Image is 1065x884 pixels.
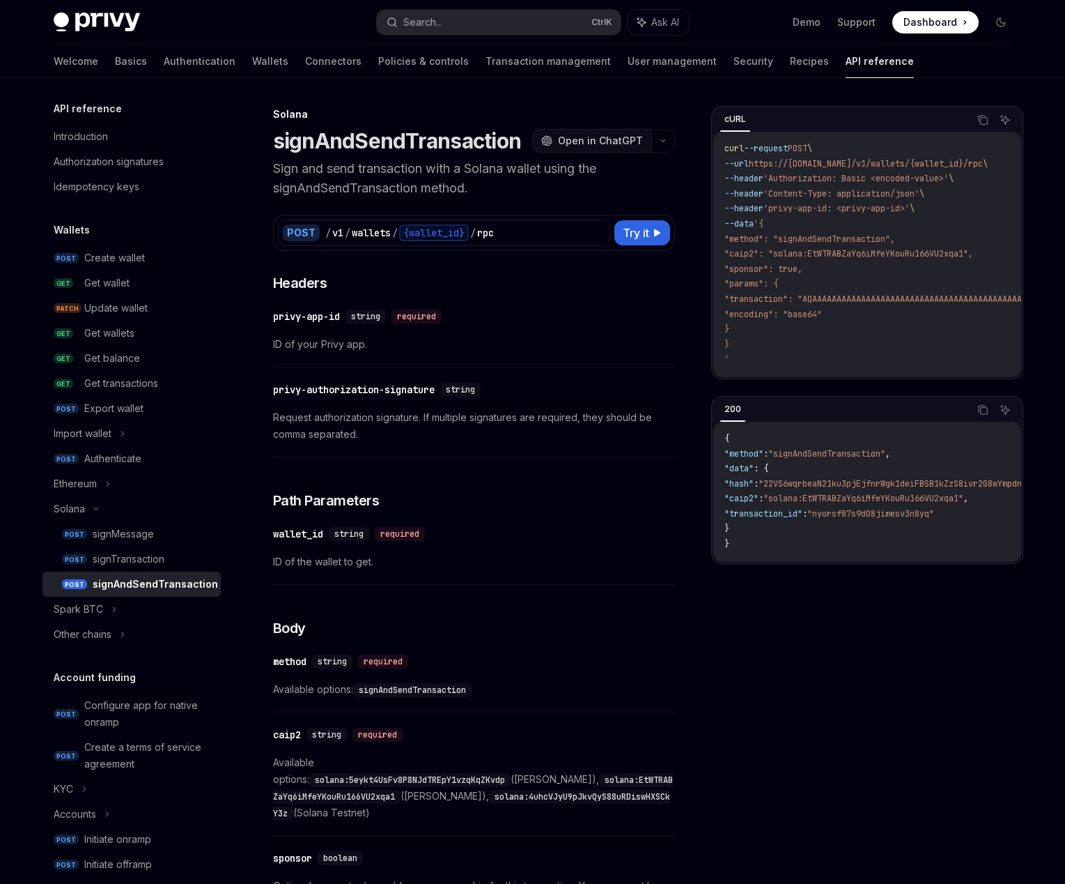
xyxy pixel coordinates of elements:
a: GETGet wallet [42,270,221,296]
span: } [724,538,729,549]
span: Path Parameters [273,491,380,510]
h1: signAndSendTransaction [273,128,522,153]
span: string [318,656,347,667]
span: GET [54,379,73,389]
span: --url [724,158,749,169]
span: GET [54,328,73,339]
div: Authorization signatures [54,153,164,170]
div: / [470,226,476,240]
span: POST [62,529,87,540]
button: Copy the contents from the code block [974,111,992,129]
div: Export wallet [84,400,143,417]
a: Authorization signatures [42,149,221,174]
div: signAndSendTransaction [93,576,218,593]
span: POST [54,709,79,719]
a: Security [733,45,773,78]
a: POSTConfigure app for native onramp [42,693,221,735]
span: --header [724,173,763,184]
div: method [273,655,306,669]
span: string [446,384,475,395]
div: Get transactions [84,375,158,392]
span: GET [54,278,73,289]
div: required [391,310,442,323]
div: Configure app for native onramp [84,697,212,731]
div: required [352,728,403,742]
div: KYC [54,781,73,798]
span: Headers [273,273,327,293]
span: string [351,311,380,322]
div: rpc [477,226,494,240]
span: , [963,493,968,504]
button: Copy the contents from the code block [974,401,992,419]
div: Authenticate [84,450,141,467]
span: POST [788,143,807,154]
span: "params": { [724,278,778,289]
span: POST [62,554,87,565]
button: Ask AI [996,401,1014,419]
div: wallets [352,226,391,240]
span: POST [54,751,79,761]
div: Ethereum [54,475,97,492]
span: "signAndSendTransaction" [768,448,885,459]
a: POSTExport wallet [42,396,221,421]
span: Available options: [273,681,675,698]
span: Ctrl K [591,17,612,28]
a: User management [628,45,717,78]
span: POST [54,253,79,264]
span: { [724,433,729,444]
span: --data [724,218,754,229]
a: Basics [115,45,147,78]
span: "sponsor": true, [724,264,802,275]
span: } [724,523,729,534]
span: "method" [724,448,763,459]
span: , [885,448,890,459]
a: POSTInitiate onramp [42,827,221,852]
button: Search...CtrlK [377,10,621,35]
span: \ [807,143,812,154]
a: Demo [793,15,821,29]
a: GETGet transactions [42,371,221,396]
span: --header [724,188,763,199]
a: Support [837,15,876,29]
span: curl [724,143,744,154]
span: PATCH [54,303,81,314]
span: 'Content-Type: application/json' [763,188,919,199]
div: privy-app-id [273,310,340,323]
span: ' [724,353,729,365]
div: signTransaction [93,551,164,567]
a: Wallets [252,45,288,78]
div: 200 [720,401,745,418]
span: Dashboard [903,15,957,29]
span: : [754,478,759,489]
span: \ [919,188,924,199]
a: Transaction management [485,45,611,78]
span: "hash" [724,478,754,489]
span: \ [983,158,988,169]
div: wallet_id [273,527,323,541]
div: Solana [54,501,85,517]
span: Ask AI [651,15,679,29]
span: "solana:EtWTRABZaYq6iMfeYKouRu166VU2xqa1" [763,493,963,504]
span: ID of the wallet to get. [273,554,675,570]
div: Create a terms of service agreement [84,739,212,772]
a: GETGet balance [42,346,221,371]
div: Spark BTC [54,601,103,618]
span: 'Authorization: Basic <encoded-value>' [763,173,949,184]
span: Available options: ([PERSON_NAME]), ([PERSON_NAME]), (Solana Testnet) [273,754,675,821]
img: dark logo [54,13,140,32]
button: Open in ChatGPT [532,129,651,153]
button: Ask AI [996,111,1014,129]
a: Connectors [305,45,362,78]
span: Body [273,618,306,638]
a: GETGet wallets [42,321,221,346]
span: string [334,528,364,540]
span: "method": "signAndSendTransaction", [724,234,895,245]
a: Welcome [54,45,98,78]
div: Initiate onramp [84,831,151,848]
a: Dashboard [892,11,979,33]
div: Idempotency keys [54,178,139,195]
div: v1 [332,226,343,240]
button: Try it [614,220,670,245]
div: Solana [273,107,675,121]
a: POSTsignAndSendTransaction [42,572,221,597]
